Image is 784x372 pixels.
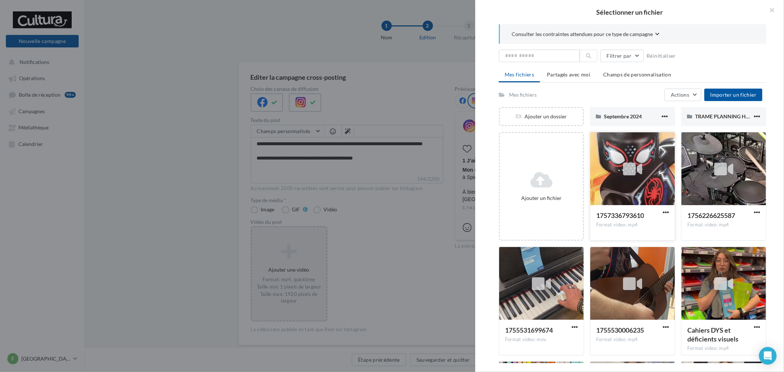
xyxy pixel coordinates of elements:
[687,222,760,228] div: Format video: mp4
[547,71,590,78] span: Partagés avec moi
[512,31,653,38] span: Consulter les contraintes attendues pour ce type de campagne
[644,51,679,60] button: Réinitialiser
[600,50,644,62] button: Filtrer par
[604,113,642,119] span: Septembre 2024
[687,345,760,352] div: Format video: mp4
[512,30,659,39] button: Consulter les contraintes attendues pour ce type de campagne
[596,336,669,343] div: Format video: mp4
[596,211,644,219] span: 1757336793610
[503,194,580,202] div: Ajouter un fichier
[704,89,762,101] button: Importer un fichier
[710,92,756,98] span: Importer un fichier
[603,71,671,78] span: Champs de personnalisation
[487,9,772,15] h2: Sélectionner un fichier
[596,326,644,334] span: 1755530006235
[500,113,583,120] div: Ajouter un dossier
[671,92,689,98] span: Actions
[687,326,738,343] span: Cahiers DYS et déficients visuels
[505,336,578,343] div: Format video: mov
[596,222,669,228] div: Format video: mp4
[665,89,701,101] button: Actions
[687,211,735,219] span: 1756226625587
[759,347,777,365] div: Open Intercom Messenger
[509,91,537,99] div: Mes fichiers
[505,326,553,334] span: 1755531699674
[505,71,534,78] span: Mes fichiers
